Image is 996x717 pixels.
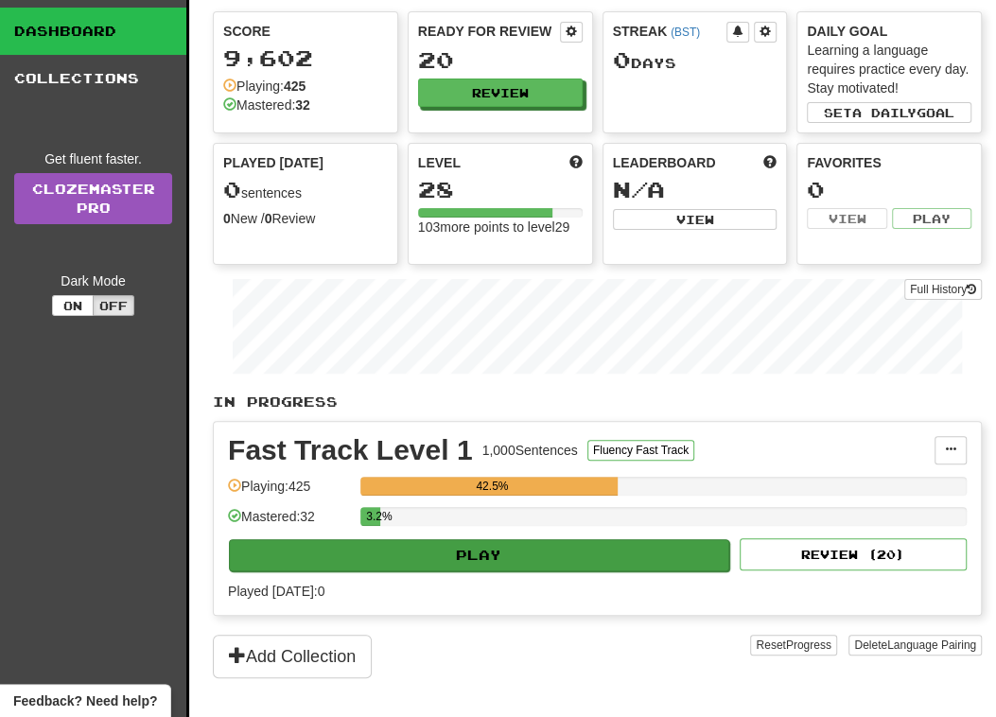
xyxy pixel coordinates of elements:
span: Leaderboard [613,153,716,172]
div: 28 [418,178,583,201]
div: Dark Mode [14,271,172,290]
button: Add Collection [213,635,372,678]
button: Full History [904,279,982,300]
p: In Progress [213,393,982,411]
button: Review (20) [740,538,967,570]
div: Playing: [223,77,306,96]
strong: 425 [284,79,306,94]
div: sentences [223,178,388,202]
div: Score [223,22,388,41]
div: 0 [807,178,971,201]
span: a daily [852,106,917,119]
div: 1,000 Sentences [482,441,578,460]
button: Seta dailygoal [807,102,971,123]
strong: 0 [223,211,231,226]
button: DeleteLanguage Pairing [848,635,982,656]
strong: 32 [295,97,310,113]
span: 0 [223,176,241,202]
button: View [807,208,886,229]
button: Fluency Fast Track [587,440,694,461]
button: On [52,295,94,316]
div: Daily Goal [807,22,971,41]
div: Ready for Review [418,22,560,41]
div: 20 [418,48,583,72]
span: Played [DATE] [223,153,323,172]
span: 0 [613,46,631,73]
div: New / Review [223,209,388,228]
span: This week in points, UTC [763,153,777,172]
div: Streak [613,22,727,41]
div: Playing: 425 [228,477,351,508]
div: Favorites [807,153,971,172]
div: Learning a language requires practice every day. Stay motivated! [807,41,971,97]
button: Play [892,208,971,229]
div: Day s [613,48,778,73]
div: 3.2% [366,507,379,526]
strong: 0 [265,211,272,226]
a: ClozemasterPro [14,173,172,224]
span: Level [418,153,461,172]
div: Get fluent faster. [14,149,172,168]
button: Play [229,539,729,571]
div: Mastered: [223,96,310,114]
span: Played [DATE]: 0 [228,584,324,599]
span: Language Pairing [887,638,976,652]
div: Mastered: 32 [228,507,351,538]
span: N/A [613,176,665,202]
span: Progress [786,638,831,652]
div: 42.5% [366,477,618,496]
a: (BST) [671,26,700,39]
div: 103 more points to level 29 [418,218,583,236]
button: View [613,209,778,230]
span: Open feedback widget [13,691,157,710]
button: Off [93,295,134,316]
div: 9,602 [223,46,388,70]
button: ResetProgress [750,635,836,656]
div: Fast Track Level 1 [228,436,473,464]
button: Review [418,79,583,107]
span: Score more points to level up [569,153,583,172]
